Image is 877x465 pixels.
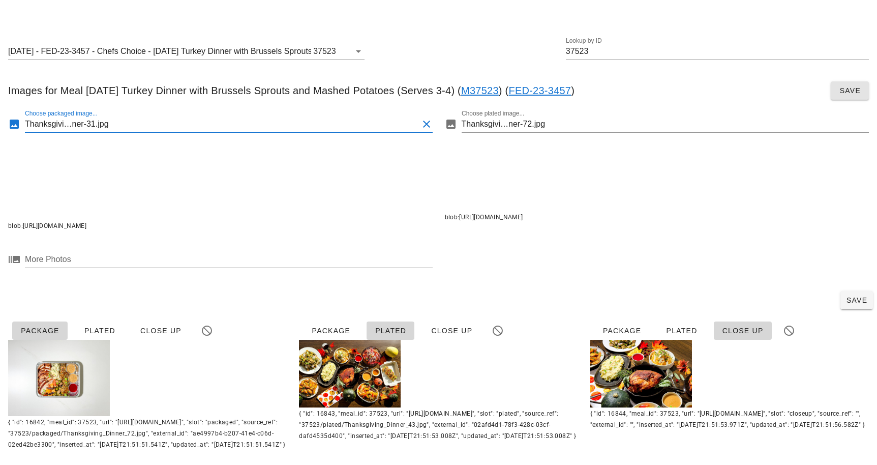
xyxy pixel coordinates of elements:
span: Save [844,296,869,304]
button: Plated [367,322,414,340]
div: Thanksgivi…ner-72.jpg [462,116,855,132]
div: 37523 [311,46,336,56]
button: Close Up [714,322,772,340]
span: Plated [375,327,406,335]
span: Close Up [722,327,764,335]
span: Package [311,327,350,335]
button: Close Up [422,322,480,340]
span: Package [602,327,642,335]
a: FED-23-3457 [508,82,571,99]
button: Package [303,322,358,340]
button: Close Up [132,322,190,340]
label: Choose plated image... [462,110,524,118]
label: Lookup by ID [566,37,602,45]
span: Save [839,86,861,95]
span: Close Up [431,327,472,335]
span: Plated [84,327,115,335]
button: Plated [76,322,124,340]
span: Close Up [140,327,182,335]
div: Thanksgivi…ner-31.jpg [25,116,418,132]
button: Save [831,81,869,100]
button: Plated [657,322,705,340]
span: { "id": 16842, "meal_id": 37523, "url": "[URL][DOMAIN_NAME]", "slot": "packaged", "source_ref": "... [8,419,286,448]
input: Search for a meal [8,43,311,60]
span: Plated [666,327,697,335]
button: Save [840,291,873,309]
span: Package [20,327,59,335]
label: Choose packaged image... [25,110,98,118]
button: Choose plated image... prepended action [445,118,457,130]
button: Package [12,322,68,340]
span: { "id": 16844, "meal_id": 37523, "url": "[URL][DOMAIN_NAME]", "slot": "closeup", "source_ref": ""... [590,410,865,428]
span: blob:[URL][DOMAIN_NAME] [445,214,523,221]
span: blob:[URL][DOMAIN_NAME] [8,222,86,229]
span: { "id": 16843, "meal_id": 37523, "url": "[URL][DOMAIN_NAME]", "slot": "plated", "source_ref": "37... [299,410,576,440]
button: Clear Choose packaged image... [420,118,433,130]
button: Package [594,322,650,340]
a: M37523 [461,82,499,99]
button: More Photos prepended action [8,253,20,266]
button: Choose packaged image... prepended action [8,118,20,130]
